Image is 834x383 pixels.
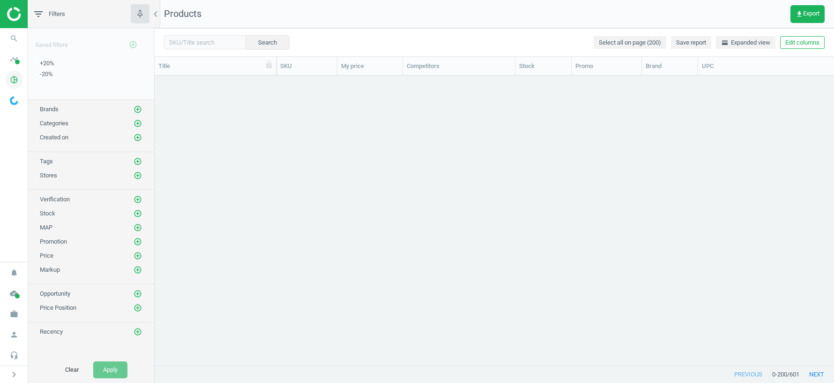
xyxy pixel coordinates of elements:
[796,10,819,18] span: Export
[519,62,567,70] div: Stock
[5,305,23,323] i: work
[40,304,76,311] span: Price Position
[5,326,23,344] i: person
[796,10,803,18] i: get_app
[40,70,53,77] span: -20%
[133,195,142,204] button: add_circle_outline
[40,134,68,141] span: Created on
[134,223,142,232] i: add_circle_outline
[93,361,127,378] button: Apply
[716,36,775,49] button: horizontal_splitExpanded view
[134,290,142,298] i: add_circle_outline
[40,210,55,217] span: Stock
[799,366,834,383] button: next
[575,62,638,70] div: Promo
[134,252,142,260] i: add_circle_outline
[646,62,694,70] div: Brand
[724,366,772,383] button: previous
[40,252,53,259] span: Price
[158,62,272,70] div: Title
[33,8,44,20] i: filter_list
[40,328,63,335] span: Recency
[124,35,142,54] button: add_circle_outline
[134,195,142,204] i: add_circle_outline
[40,106,59,113] span: Brands
[5,50,23,68] i: timeline
[134,328,142,336] i: add_circle_outline
[133,327,142,337] button: add_circle_outline
[40,60,54,67] span: +20%
[40,290,70,297] span: Opportunity
[164,8,201,19] span: Products
[133,157,142,166] button: add_circle_outline
[133,303,142,313] button: add_circle_outline
[2,368,26,381] button: chevron_right
[133,251,142,260] button: add_circle_outline
[155,76,834,366] div: grid
[787,370,799,379] span: / 601
[164,35,246,49] input: SKU/Title search
[280,62,333,70] div: SKU
[772,370,787,379] span: 0 - 200
[55,361,89,378] button: Clear
[594,36,666,49] button: Select all on page (200)
[133,237,142,246] button: add_circle_outline
[150,8,161,20] i: chevron_left
[5,71,23,89] i: pie_chart_outlined
[134,105,142,114] i: add_circle_outline
[134,119,142,128] i: add_circle_outline
[780,36,825,49] button: Edit columns
[134,266,142,274] i: add_circle_outline
[40,238,67,245] span: Promotion
[129,40,137,49] i: add_circle_outline
[133,119,142,128] button: add_circle_outline
[133,209,142,218] button: add_circle_outline
[133,105,142,114] button: add_circle_outline
[702,62,751,70] div: UPC
[5,30,23,47] i: search
[40,266,60,273] span: Markup
[134,209,142,218] i: add_circle_outline
[246,35,290,49] button: Search
[49,10,65,18] span: Filters
[28,28,154,54] div: Saved filters
[40,224,52,231] span: MAP
[40,158,53,165] span: Tags
[790,5,825,23] button: get_appExport
[40,172,57,179] span: Stores
[721,38,770,47] span: Expanded view
[133,289,142,299] button: add_circle_outline
[676,38,706,47] span: Save report
[10,96,18,105] img: wGWNvw8QSZomAAAAABJRU5ErkJggg==
[5,284,23,302] i: cloud_done
[134,171,142,180] i: add_circle_outline
[133,223,142,232] button: add_circle_outline
[133,171,142,180] button: add_circle_outline
[599,38,661,47] span: Select all on page (200)
[341,62,399,70] div: My price
[40,120,68,127] span: Categories
[7,7,74,21] img: ajHJNr6hYgQAAAAASUVORK5CYII=
[134,133,142,142] i: add_circle_outline
[133,265,142,275] button: add_circle_outline
[133,133,142,142] button: add_circle_outline
[721,39,729,46] i: horizontal_split
[134,237,142,246] i: add_circle_outline
[407,62,511,70] div: Competitors
[5,346,23,364] i: headset_mic
[134,157,142,166] i: add_circle_outline
[671,36,711,49] button: Save report
[134,304,142,312] i: add_circle_outline
[40,196,70,203] span: Verification
[5,264,23,282] i: notifications
[8,369,20,380] i: chevron_right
